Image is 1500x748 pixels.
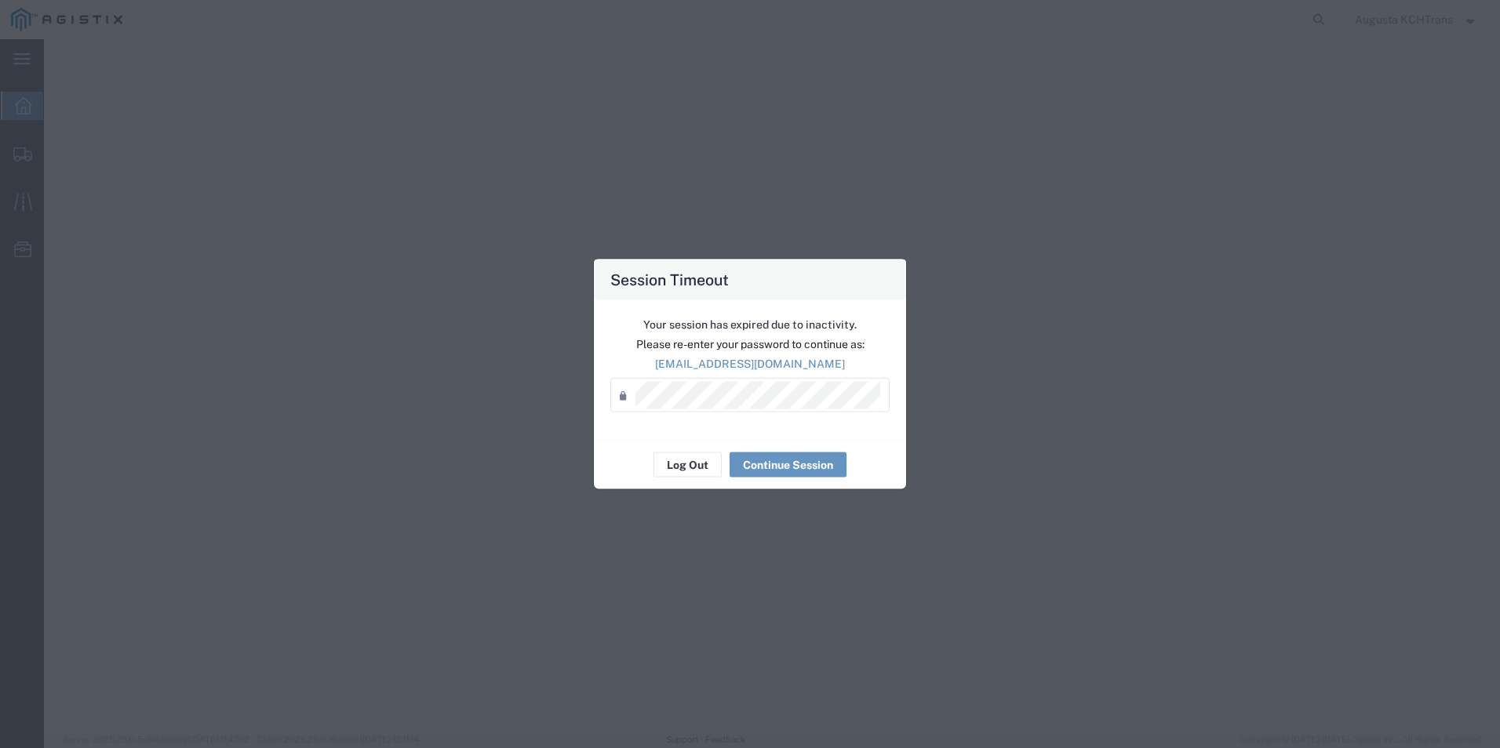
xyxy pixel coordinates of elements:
p: Your session has expired due to inactivity. [610,317,890,333]
h4: Session Timeout [610,268,729,291]
p: [EMAIL_ADDRESS][DOMAIN_NAME] [610,356,890,372]
button: Continue Session [730,452,846,477]
button: Log Out [654,452,722,477]
p: Please re-enter your password to continue as: [610,336,890,353]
